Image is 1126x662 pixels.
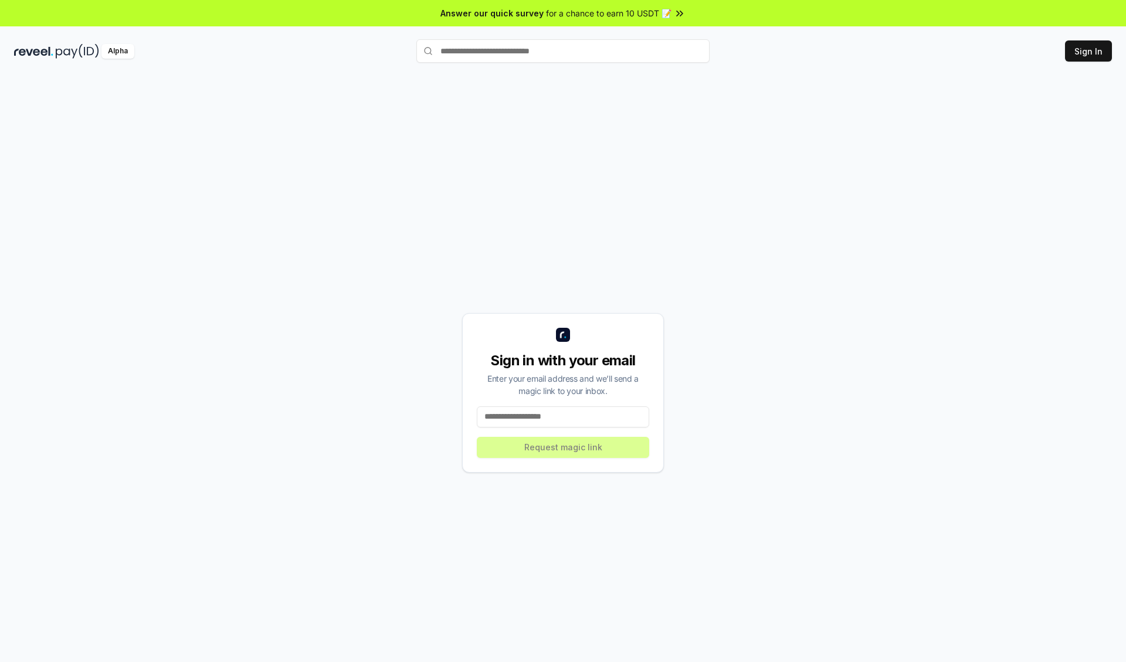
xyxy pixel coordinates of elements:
div: Sign in with your email [477,351,649,370]
span: Answer our quick survey [440,7,544,19]
img: reveel_dark [14,44,53,59]
div: Enter your email address and we’ll send a magic link to your inbox. [477,372,649,397]
span: for a chance to earn 10 USDT 📝 [546,7,671,19]
div: Alpha [101,44,134,59]
button: Sign In [1065,40,1112,62]
img: pay_id [56,44,99,59]
img: logo_small [556,328,570,342]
